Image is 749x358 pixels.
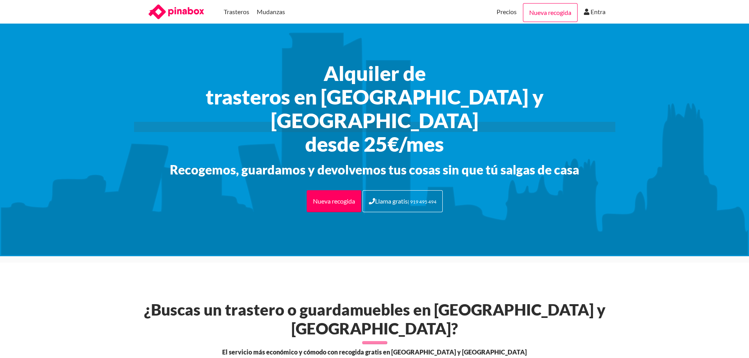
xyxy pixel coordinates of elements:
a: Nueva recogida [307,190,361,212]
small: | 919 495 494 [408,199,436,205]
span: El servicio más económico y cómodo con recogida gratis en [GEOGRAPHIC_DATA] y [GEOGRAPHIC_DATA] [222,347,527,357]
a: Llama gratis| 919 495 494 [363,190,443,212]
span: trasteros en [GEOGRAPHIC_DATA] y [GEOGRAPHIC_DATA] [139,85,611,132]
h1: Alquiler de desde 25€/mes [139,61,611,156]
a: Nueva recogida [523,3,578,22]
h2: ¿Buscas un trastero o guardamuebles en [GEOGRAPHIC_DATA] y [GEOGRAPHIC_DATA]? [142,300,607,338]
h3: Recogemos, guardamos y devolvemos tus cosas sin que tú salgas de casa [139,162,611,178]
iframe: Chat Widget [710,320,749,358]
